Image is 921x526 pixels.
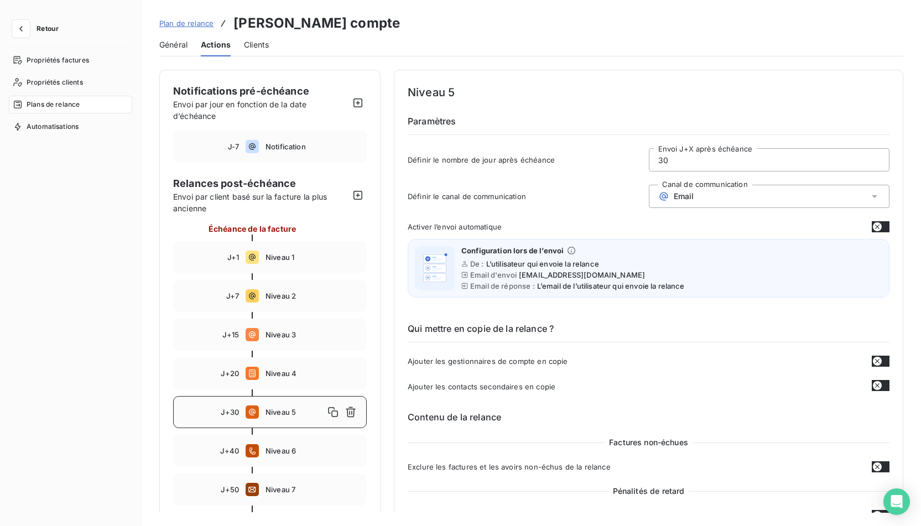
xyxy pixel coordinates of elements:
span: L’utilisateur qui envoie la relance [486,259,599,268]
a: Propriétés clients [9,74,132,91]
span: J+30 [221,408,239,416]
span: Plan de relance [159,19,214,28]
span: Définir le nombre de jour après échéance [408,155,649,164]
h3: [PERSON_NAME] compte [233,13,400,33]
span: J+7 [226,291,239,300]
span: Retour [37,25,59,32]
span: J-7 [228,142,239,151]
span: Email de réponse : [470,282,535,290]
span: J+20 [221,369,239,378]
span: Activer l’envoi automatique [408,222,502,231]
span: Email [674,192,694,201]
img: illustration helper email [417,251,452,286]
span: Automatisations [27,122,79,132]
span: Plans de relance [27,100,80,110]
span: Définir le canal de communication [408,192,649,201]
span: Propriétés clients [27,77,83,87]
span: Pénalités de retard [608,486,689,497]
span: Niveau 4 [266,369,360,378]
a: Plan de relance [159,18,214,29]
span: J+50 [221,485,239,494]
span: Propriétés factures [27,55,89,65]
span: Niveau 7 [266,485,360,494]
span: Notifications pré-échéance [173,85,309,97]
h6: Contenu de la relance [408,410,889,424]
div: Open Intercom Messenger [883,488,910,515]
a: Automatisations [9,118,132,136]
span: De : [470,259,484,268]
span: L’email de l’utilisateur qui envoie la relance [537,282,685,290]
h6: Paramètres [408,114,889,135]
h6: Qui mettre en copie de la relance ? [408,322,889,342]
span: Clients [244,39,269,50]
span: Ajouter les gestionnaires de compte en copie [408,357,568,366]
span: Factures non-échues [605,437,693,448]
span: [EMAIL_ADDRESS][DOMAIN_NAME] [519,270,645,279]
span: Niveau 1 [266,253,360,262]
span: Envoi par client basé sur la facture la plus ancienne [173,191,349,214]
button: Retour [9,20,67,38]
span: J+15 [222,330,239,339]
span: Relances post-échéance [173,176,349,191]
span: Niveau 2 [266,291,360,300]
span: Email d'envoi [470,270,517,279]
span: Échéance de la facture [209,223,296,235]
span: Rappel des indemnités forfaitaires de recouvrement (IFR) [408,512,609,521]
span: Actions [201,39,231,50]
span: Ajouter les contacts secondaires en copie [408,382,555,391]
h4: Niveau 5 [408,84,889,101]
span: Niveau 3 [266,330,360,339]
span: Niveau 6 [266,446,360,455]
span: J+40 [220,446,239,455]
span: J+1 [227,253,239,262]
a: Propriétés factures [9,51,132,69]
a: Plans de relance [9,96,132,113]
span: Exclure les factures et les avoirs non-échus de la relance [408,462,611,471]
span: Configuration lors de l’envoi [461,246,564,255]
span: Niveau 5 [266,408,324,416]
span: Envoi par jour en fonction de la date d’échéance [173,100,307,121]
span: Général [159,39,188,50]
span: Notification [266,142,360,151]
